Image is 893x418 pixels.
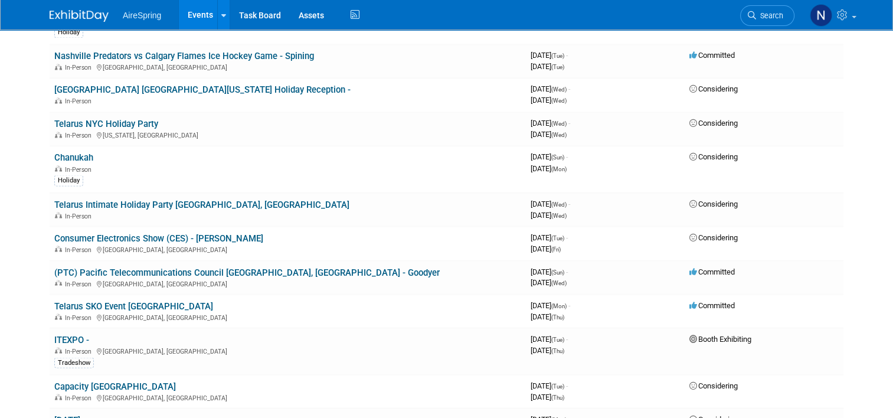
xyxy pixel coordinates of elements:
span: (Wed) [551,212,567,218]
img: In-Person Event [55,165,62,171]
span: In-Person [65,64,95,71]
img: In-Person Event [55,97,62,103]
span: - [566,334,568,343]
span: [DATE] [531,381,568,390]
span: (Wed) [551,132,567,138]
span: [DATE] [531,392,564,401]
a: Search [740,5,794,26]
span: [DATE] [531,84,570,93]
span: [DATE] [531,345,564,354]
img: In-Person Event [55,246,62,252]
span: [DATE] [531,62,564,71]
div: [GEOGRAPHIC_DATA], [GEOGRAPHIC_DATA] [54,392,521,401]
span: [DATE] [531,267,568,276]
span: [DATE] [531,164,567,172]
span: - [568,119,570,128]
a: ITEXPO - [54,334,89,345]
span: - [568,199,570,208]
img: In-Person Event [55,314,62,319]
span: [DATE] [531,152,568,161]
span: [DATE] [531,244,561,253]
span: (Wed) [551,279,567,286]
span: (Tue) [551,336,564,342]
span: [DATE] [531,334,568,343]
div: [GEOGRAPHIC_DATA], [GEOGRAPHIC_DATA] [54,244,521,253]
a: Telarus SKO Event [GEOGRAPHIC_DATA] [54,301,213,311]
span: - [566,267,568,276]
span: (Wed) [551,97,567,104]
div: [GEOGRAPHIC_DATA], [GEOGRAPHIC_DATA] [54,312,521,321]
span: In-Person [65,394,95,401]
span: Considering [689,84,738,93]
img: In-Person Event [55,347,62,353]
div: Holiday [54,27,83,38]
span: Committed [689,51,735,60]
img: In-Person Event [55,280,62,286]
span: Considering [689,152,738,161]
span: (Sun) [551,154,564,161]
span: Considering [689,233,738,241]
span: In-Person [65,347,95,355]
span: [DATE] [531,233,568,241]
span: (Thu) [551,314,564,320]
img: Natalie Pyron [810,4,832,27]
span: (Thu) [551,394,564,400]
span: (Mon) [551,302,567,309]
img: ExhibitDay [50,10,109,22]
span: Considering [689,199,738,208]
a: (PTC) Pacific Telecommunications Council [GEOGRAPHIC_DATA], [GEOGRAPHIC_DATA] - Goodyer [54,267,440,277]
span: [DATE] [531,301,570,309]
span: (Tue) [551,383,564,389]
span: In-Person [65,212,95,220]
span: Committed [689,301,735,309]
a: Telarus Intimate Holiday Party [GEOGRAPHIC_DATA], [GEOGRAPHIC_DATA] [54,199,349,210]
a: [GEOGRAPHIC_DATA] [GEOGRAPHIC_DATA][US_STATE] Holiday Reception - [54,84,351,95]
span: Considering [689,381,738,390]
span: Search [756,11,783,20]
a: Capacity [GEOGRAPHIC_DATA] [54,381,176,391]
span: In-Person [65,165,95,173]
span: [DATE] [531,51,568,60]
span: - [566,233,568,241]
span: (Tue) [551,234,564,241]
span: - [566,152,568,161]
span: [DATE] [531,312,564,321]
div: [GEOGRAPHIC_DATA], [GEOGRAPHIC_DATA] [54,62,521,71]
a: Nashville Predators vs Calgary Flames Ice Hockey Game - Spining [54,51,314,61]
div: Holiday [54,175,83,185]
div: [US_STATE], [GEOGRAPHIC_DATA] [54,130,521,139]
span: Booth Exhibiting [689,334,751,343]
div: Tradeshow [54,357,94,368]
span: - [568,301,570,309]
span: In-Person [65,97,95,105]
span: (Mon) [551,165,567,172]
span: [DATE] [531,277,567,286]
img: In-Person Event [55,64,62,70]
span: (Wed) [551,120,567,127]
a: Consumer Electronics Show (CES) - [PERSON_NAME] [54,233,263,243]
span: In-Person [65,280,95,288]
span: (Tue) [551,53,564,59]
span: - [568,84,570,93]
a: Telarus NYC Holiday Party [54,119,158,129]
span: Considering [689,119,738,128]
span: [DATE] [531,210,567,219]
span: [DATE] [531,199,570,208]
img: In-Person Event [55,394,62,400]
span: (Tue) [551,64,564,70]
span: (Sun) [551,269,564,275]
span: (Thu) [551,347,564,354]
span: [DATE] [531,96,567,105]
span: - [566,381,568,390]
div: [GEOGRAPHIC_DATA], [GEOGRAPHIC_DATA] [54,278,521,288]
img: In-Person Event [55,212,62,218]
span: Committed [689,267,735,276]
span: In-Person [65,246,95,253]
span: (Wed) [551,201,567,207]
span: [DATE] [531,130,567,139]
div: [GEOGRAPHIC_DATA], [GEOGRAPHIC_DATA] [54,345,521,355]
img: In-Person Event [55,132,62,138]
span: In-Person [65,314,95,321]
span: [DATE] [531,119,570,128]
span: - [566,51,568,60]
